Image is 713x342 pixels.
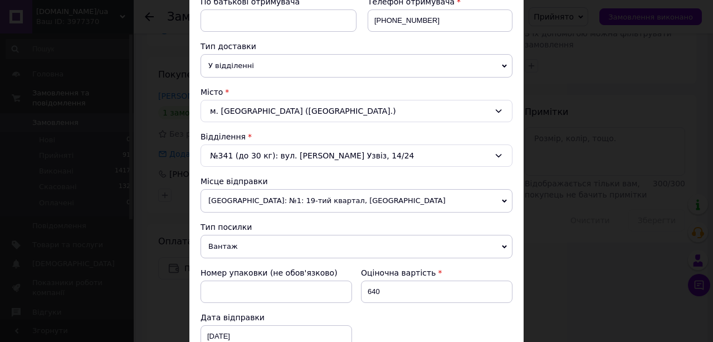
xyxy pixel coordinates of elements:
[201,189,512,213] span: [GEOGRAPHIC_DATA]: №1: 19-тий квартал, [GEOGRAPHIC_DATA]
[201,54,512,78] span: У відділенні
[361,267,512,278] div: Оціночна вартість
[201,267,352,278] div: Номер упаковки (не обов'язково)
[201,223,252,232] span: Тип посилки
[201,100,512,122] div: м. [GEOGRAPHIC_DATA] ([GEOGRAPHIC_DATA].)
[201,312,352,323] div: Дата відправки
[201,42,256,51] span: Тип доставки
[368,9,512,32] input: +380
[201,235,512,258] span: Вантаж
[201,131,512,142] div: Відділення
[201,144,512,167] div: №341 (до 30 кг): вул. [PERSON_NAME] Узвіз, 14/24
[201,86,512,98] div: Місто
[201,177,268,186] span: Місце відправки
